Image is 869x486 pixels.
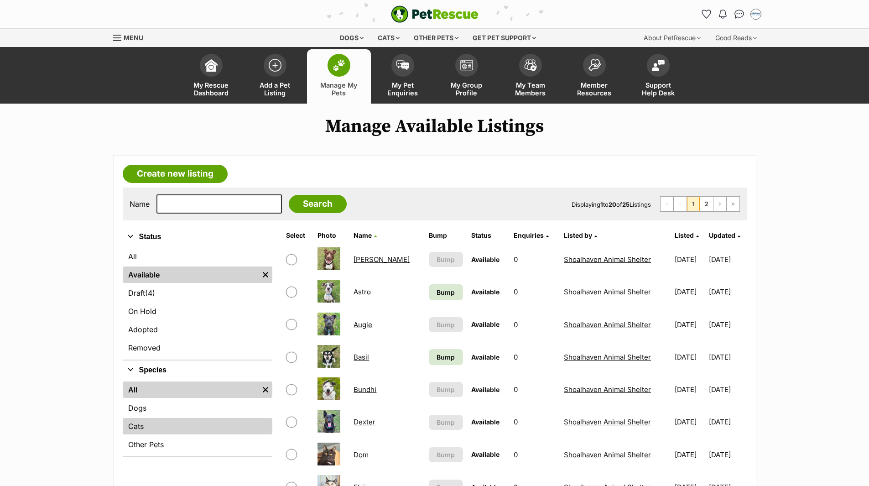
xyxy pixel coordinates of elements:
div: About PetRescue [637,29,707,47]
img: Jodie Parnell profile pic [751,10,760,19]
a: Bundhi [354,385,376,394]
div: Species [123,380,272,456]
div: Good Reads [709,29,763,47]
a: My Pet Enquiries [371,49,435,104]
button: Species [123,364,272,376]
span: Listed [675,231,694,239]
a: Astro [354,287,371,296]
button: Notifications [716,7,730,21]
a: Basil [354,353,369,361]
span: My Group Profile [446,81,487,97]
strong: 20 [609,201,616,208]
img: chat-41dd97257d64d25036548639549fe6c8038ab92f7586957e7f3b1b290dea8141.svg [734,10,744,19]
span: Bump [437,287,455,297]
a: Dogs [123,400,272,416]
span: Updated [709,231,735,239]
a: Shoalhaven Animal Shelter [564,353,651,361]
img: manage-my-pets-icon-02211641906a0b7f246fdf0571729dbe1e7629f14944591b6c1af311fb30b64b.svg [333,59,345,71]
span: Available [471,320,500,328]
span: Bump [437,418,455,427]
ul: Account quick links [699,7,763,21]
span: My Team Members [510,81,551,97]
a: Listed [675,231,699,239]
a: All [123,248,272,265]
td: 0 [510,406,559,438]
a: Shoalhaven Animal Shelter [564,287,651,296]
td: [DATE] [671,406,708,438]
td: [DATE] [709,341,746,373]
td: [DATE] [671,374,708,405]
div: Get pet support [466,29,542,47]
td: [DATE] [709,439,746,470]
span: (4) [145,287,155,298]
img: dashboard-icon-eb2f2d2d3e046f16d808141f083e7271f6b2e854fb5c12c21221c1fb7104beca.svg [205,59,218,72]
a: Add a Pet Listing [243,49,307,104]
th: Select [282,228,313,243]
div: Status [123,246,272,360]
td: [DATE] [671,309,708,340]
span: Bump [437,385,455,394]
img: team-members-icon-5396bd8760b3fe7c0b43da4ab00e1e3bb1a5d9ba89233759b79545d2d3fc5d0d.svg [524,59,537,71]
strong: 25 [622,201,630,208]
span: Bump [437,450,455,460]
span: My Rescue Dashboard [191,81,232,97]
a: Cats [123,418,272,434]
a: Enquiries [514,231,549,239]
a: Name [354,231,377,239]
button: Bump [429,382,463,397]
a: Shoalhaven Animal Shelter [564,385,651,394]
td: 0 [510,439,559,470]
div: Dogs [333,29,370,47]
a: Menu [113,29,150,45]
a: [PERSON_NAME] [354,255,410,264]
a: Page 2 [700,197,713,211]
td: 0 [510,276,559,308]
a: Draft [123,285,272,301]
td: 0 [510,309,559,340]
span: Available [471,450,500,458]
span: Support Help Desk [638,81,679,97]
a: Bump [429,349,463,365]
a: Other Pets [123,436,272,453]
a: Support Help Desk [626,49,690,104]
span: Menu [124,34,143,42]
a: Augie [354,320,372,329]
td: 0 [510,341,559,373]
th: Photo [314,228,349,243]
button: Bump [429,447,463,462]
img: member-resources-icon-8e73f808a243e03378d46382f2149f9095a855e16c252ad45f914b54edf8863c.svg [588,59,601,71]
a: Shoalhaven Animal Shelter [564,450,651,459]
span: Bump [437,320,455,329]
td: 0 [510,244,559,275]
button: Bump [429,415,463,430]
a: Favourites [699,7,714,21]
img: logo-e224e6f780fb5917bec1dbf3a21bbac754714ae5b6737aabdf751b685950b380.svg [391,5,479,23]
a: Adopted [123,321,272,338]
img: notifications-46538b983faf8c2785f20acdc204bb7945ddae34d4c08c2a6579f10ce5e182be.svg [719,10,726,19]
span: Available [471,288,500,296]
td: [DATE] [709,276,746,308]
a: Dom [354,450,369,459]
td: 0 [510,374,559,405]
a: Shoalhaven Animal Shelter [564,255,651,264]
a: Updated [709,231,740,239]
a: Available [123,267,259,283]
span: Available [471,353,500,361]
span: Displaying to of Listings [572,201,651,208]
img: help-desk-icon-fdf02630f3aa405de69fd3d07c3f3aa587a6932b1a1747fa1d2bba05be0121f9.svg [652,60,665,71]
a: Remove filter [259,381,272,398]
a: Listed by [564,231,597,239]
a: Create new listing [123,165,228,183]
span: Manage My Pets [318,81,359,97]
td: [DATE] [709,374,746,405]
td: [DATE] [671,341,708,373]
a: Remove filter [259,267,272,283]
label: Name [130,200,150,208]
a: Last page [727,197,739,211]
a: Member Resources [562,49,626,104]
span: Bump [437,255,455,264]
a: My Group Profile [435,49,499,104]
span: Add a Pet Listing [255,81,296,97]
a: Bump [429,284,463,300]
span: First page [661,197,673,211]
